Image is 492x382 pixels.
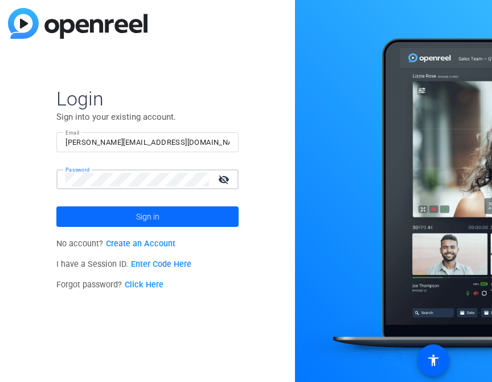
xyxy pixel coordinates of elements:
[131,259,191,269] a: Enter Code Here
[8,8,147,39] img: blue-gradient.svg
[427,353,440,367] mat-icon: accessibility
[136,202,159,231] span: Sign in
[56,280,163,290] span: Forgot password?
[125,280,163,290] a: Click Here
[65,136,229,149] input: Enter Email Address
[106,239,175,249] a: Create an Account
[211,171,239,188] mat-icon: visibility_off
[56,206,239,227] button: Sign in
[56,87,239,111] span: Login
[56,239,175,249] span: No account?
[65,129,80,136] mat-label: Email
[65,166,90,173] mat-label: Password
[56,111,239,123] p: Sign into your existing account.
[56,259,191,269] span: I have a Session ID.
